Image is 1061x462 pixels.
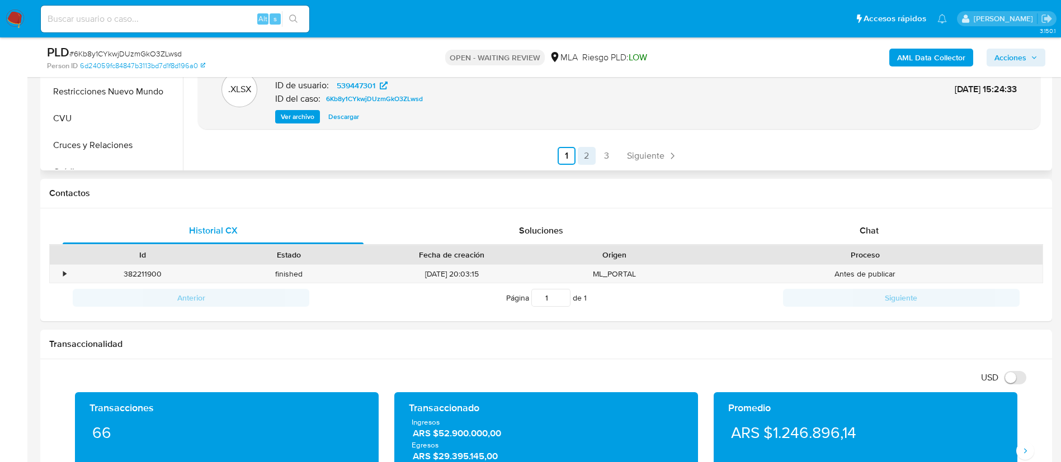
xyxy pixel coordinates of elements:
[43,132,183,159] button: Cruces y Relaciones
[323,110,365,123] button: Descargar
[897,49,965,66] b: AML Data Collector
[860,224,879,237] span: Chat
[987,49,1045,66] button: Acciones
[49,188,1043,199] h1: Contactos
[506,289,587,307] span: Página de
[696,249,1035,260] div: Proceso
[864,13,926,25] span: Accesos rápidos
[41,12,309,26] input: Buscar usuario o caso...
[362,265,541,283] div: [DATE] 20:03:15
[578,147,596,165] a: Ir a la página 2
[623,147,682,165] a: Siguiente
[549,249,680,260] div: Origen
[337,79,375,92] span: 539447301
[69,48,182,59] span: # 6Kb8y1CYkwjDUzmGkO3ZLwsd
[445,50,545,65] p: OPEN - WAITING REVIEW
[584,292,587,303] span: 1
[627,151,664,160] span: Siguiente
[198,147,1040,165] nav: Paginación
[216,265,362,283] div: finished
[228,83,251,96] p: .XLSX
[582,51,647,64] span: Riesgo PLD:
[49,339,1043,350] h1: Transaccionalidad
[43,105,183,132] button: CVU
[43,159,183,185] button: Créditos
[322,92,427,106] a: 6Kb8y1CYkwjDUzmGkO3ZLwsd
[955,83,1017,96] span: [DATE] 15:24:33
[370,249,534,260] div: Fecha de creación
[47,43,69,61] b: PLD
[974,13,1037,24] p: emmanuel.vitiello@mercadolibre.com
[273,13,277,24] span: s
[80,61,205,71] a: 6d24059fc84847b3113bd7d1f8d196a0
[541,265,688,283] div: ML_PORTAL
[326,92,423,106] span: 6Kb8y1CYkwjDUzmGkO3ZLwsd
[69,265,216,283] div: 382211900
[1041,13,1053,25] a: Salir
[629,51,647,64] span: LOW
[558,147,576,165] a: Ir a la página 1
[549,51,578,64] div: MLA
[330,79,394,92] a: 539447301
[1040,26,1055,35] span: 3.150.1
[328,111,359,122] span: Descargar
[63,269,66,279] div: •
[43,78,183,105] button: Restricciones Nuevo Mundo
[994,49,1026,66] span: Acciones
[224,249,355,260] div: Estado
[47,61,78,71] b: Person ID
[937,14,947,23] a: Notificaciones
[519,224,563,237] span: Soluciones
[275,93,320,104] p: ID del caso:
[258,13,267,24] span: Alt
[189,224,238,237] span: Historial CX
[275,80,329,91] p: ID de usuario:
[275,110,320,123] button: Ver archivo
[281,111,314,122] span: Ver archivo
[282,11,305,27] button: search-icon
[688,265,1043,283] div: Antes de publicar
[598,147,616,165] a: Ir a la página 3
[889,49,973,66] button: AML Data Collector
[77,249,208,260] div: Id
[783,289,1020,307] button: Siguiente
[73,289,309,307] button: Anterior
